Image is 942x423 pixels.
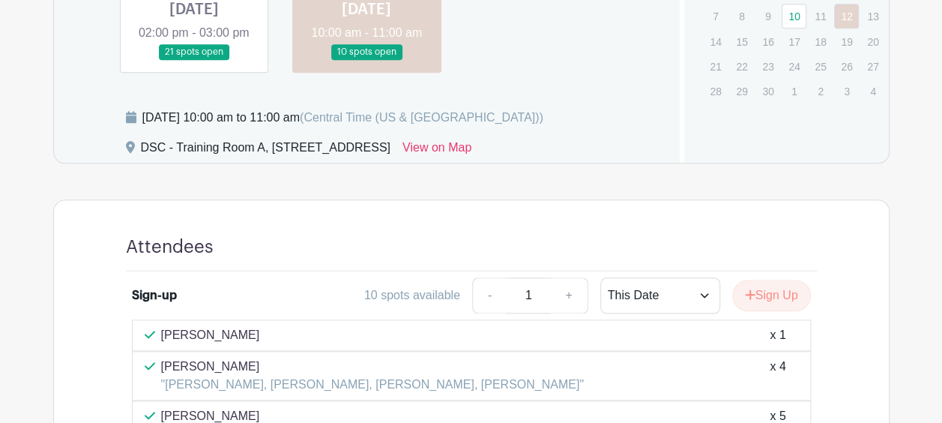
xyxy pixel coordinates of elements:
p: 19 [834,30,859,53]
p: 8 [729,4,754,28]
div: 10 spots available [364,286,460,304]
p: 13 [860,4,885,28]
p: 30 [755,79,780,103]
a: + [550,277,588,313]
p: [PERSON_NAME] [161,358,584,376]
p: 9 [755,4,780,28]
p: 1 [782,79,806,103]
span: (Central Time (US & [GEOGRAPHIC_DATA])) [300,111,543,124]
div: Sign-up [132,286,177,304]
p: 18 [808,30,833,53]
p: 4 [860,79,885,103]
p: 22 [729,55,754,78]
p: [PERSON_NAME] [161,326,260,344]
p: 24 [782,55,806,78]
div: x 4 [770,358,785,394]
a: - [472,277,507,313]
p: 7 [703,4,728,28]
p: 11 [808,4,833,28]
p: 20 [860,30,885,53]
p: "[PERSON_NAME], [PERSON_NAME], [PERSON_NAME], [PERSON_NAME]" [161,376,584,394]
div: [DATE] 10:00 am to 11:00 am [142,109,543,127]
p: 2 [808,79,833,103]
p: 29 [729,79,754,103]
p: 14 [703,30,728,53]
p: 23 [755,55,780,78]
p: 16 [755,30,780,53]
a: 10 [782,4,806,28]
div: x 1 [770,326,785,344]
p: 27 [860,55,885,78]
p: 21 [703,55,728,78]
a: View on Map [402,139,471,163]
p: 17 [782,30,806,53]
a: 12 [834,4,859,28]
h4: Attendees [126,236,214,258]
p: 28 [703,79,728,103]
button: Sign Up [732,280,811,311]
p: 25 [808,55,833,78]
p: 3 [834,79,859,103]
p: 26 [834,55,859,78]
p: 15 [729,30,754,53]
div: DSC - Training Room A, [STREET_ADDRESS] [141,139,390,163]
